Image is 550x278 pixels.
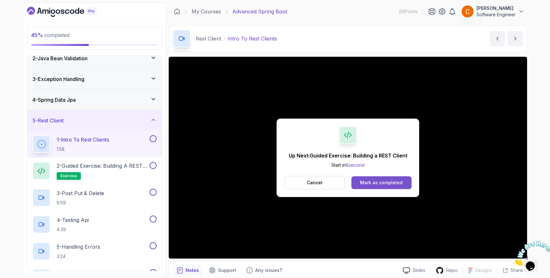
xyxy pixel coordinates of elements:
[27,90,162,110] button: 4-Spring Data Jpa
[32,55,88,62] h3: 2 - Java Bean Validation
[360,179,403,186] div: Mark as completed
[289,152,407,159] p: Up Next: Guided Exercise: Building a REST Client
[27,69,162,89] button: 3-Exception Handling
[57,243,100,251] p: 5 - Handling Errors
[3,3,42,28] img: Chat attention grabber
[32,96,76,104] h3: 4 - Spring Data Jpa
[32,75,84,83] h3: 3 - Exception Handling
[497,267,523,274] button: Share
[186,267,199,274] p: Notes
[32,117,64,124] h3: 5 - Rest Client
[32,162,157,180] button: 2-Guided Exercise: Building a REST Clientexercise
[307,179,322,186] p: Cancel
[27,110,162,131] button: 5-Rest Client
[508,31,523,46] button: next content
[255,267,282,274] p: Any issues?
[431,267,463,274] a: Repo
[218,267,236,274] p: Support
[490,31,505,46] button: previous content
[169,57,527,259] iframe: 1 - Intro to REST Clients
[196,35,221,42] p: Rest Client
[243,265,286,275] button: Feedback button
[511,238,550,268] iframe: chat widget
[461,5,525,18] button: user profile image[PERSON_NAME]Software Engineer
[3,3,5,8] span: 1
[60,173,77,179] span: exercise
[446,267,458,274] p: Repo
[462,5,474,18] img: user profile image
[412,267,425,274] p: Slides
[173,265,203,275] button: notes button
[57,162,148,170] p: 2 - Guided Exercise: Building a REST Client
[57,146,109,152] p: 1:58
[32,135,157,153] button: 1-Intro To Rest Clients1:58
[31,32,69,38] span: completed
[192,8,221,15] a: My Courses
[205,265,240,275] button: Support button
[27,7,111,17] a: Dashboard
[232,8,287,15] p: Advanced Spring Boot
[351,176,412,189] button: Mark as completed
[31,32,43,38] span: 45 %
[174,8,180,15] a: Dashboard
[289,162,407,168] p: Start in
[475,267,492,274] p: Designs
[32,189,157,207] button: 3-Post Put & Delete6:59
[399,8,418,15] p: 86 Points
[57,270,123,277] p: 6 - Http Interface Rest Client
[57,216,89,224] p: 4 - Testing Api
[32,242,157,260] button: 5-Handling Errors3:24
[228,35,277,42] p: Intro To Rest Clients
[57,200,104,206] p: 6:59
[398,267,430,274] a: Slides
[57,189,104,197] p: 3 - Post Put & Delete
[476,5,516,11] p: [PERSON_NAME]
[57,136,109,143] p: 1 - Intro To Rest Clients
[346,162,364,168] span: 8 second
[511,267,523,274] p: Share
[57,226,89,233] p: 4:39
[57,253,100,260] p: 3:24
[476,11,516,18] p: Software Engineer
[27,48,162,69] button: 2-Java Bean Validation
[284,176,345,189] button: Cancel
[32,216,157,233] button: 4-Testing Api4:39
